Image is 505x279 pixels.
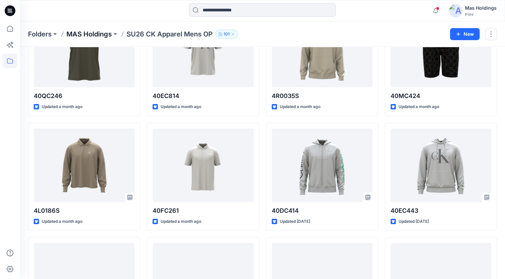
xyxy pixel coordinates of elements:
a: 40DC414 [272,128,372,202]
button: 101 [215,29,238,39]
p: 4L0186S [34,206,135,215]
p: 101 [224,30,230,38]
a: 40FC261 [153,128,253,202]
button: New [450,28,480,40]
p: 40QC246 [34,91,135,101]
p: Updated [DATE] [399,218,429,225]
p: Updated [DATE] [280,218,310,225]
p: Updated a month ago [42,218,82,225]
img: avatar [449,4,462,17]
a: 40QC246 [34,14,135,87]
a: 40EC443 [391,128,491,202]
p: 4R0035S [272,91,372,101]
div: Mas Holdings [465,4,497,12]
p: Updated a month ago [161,218,201,225]
a: 4L0186S [34,128,135,202]
p: 40EC443 [391,206,491,215]
p: Updated a month ago [161,103,201,110]
a: MAS Holdings [66,29,112,39]
p: Updated a month ago [399,103,439,110]
p: 40EC814 [153,91,253,101]
p: Updated a month ago [280,103,320,110]
p: 40DC414 [272,206,372,215]
div: PVH [465,12,497,17]
a: 40MC424 [391,14,491,87]
p: 40FC261 [153,206,253,215]
a: 40EC814 [153,14,253,87]
p: 40MC424 [391,91,491,101]
p: SU26 CK Apparel Mens OP [127,29,213,39]
a: 4R0035S [272,14,372,87]
a: Folders [28,29,52,39]
p: Updated a month ago [42,103,82,110]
